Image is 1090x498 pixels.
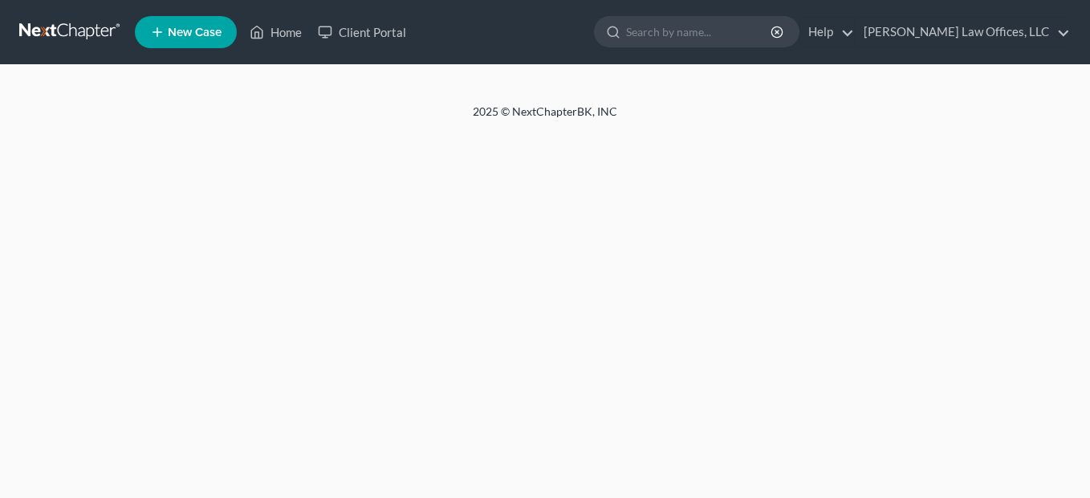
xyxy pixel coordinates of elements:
input: Search by name... [626,17,773,47]
a: [PERSON_NAME] Law Offices, LLC [856,18,1070,47]
div: 2025 © NextChapterBK, INC [87,104,1003,133]
span: New Case [168,27,222,39]
a: Home [242,18,310,47]
a: Help [800,18,854,47]
a: Client Portal [310,18,414,47]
